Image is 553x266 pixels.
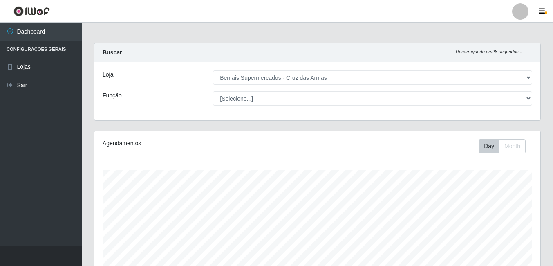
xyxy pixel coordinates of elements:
[103,91,122,100] label: Função
[103,139,274,148] div: Agendamentos
[479,139,532,153] div: Toolbar with button groups
[456,49,522,54] i: Recarregando em 28 segundos...
[499,139,526,153] button: Month
[103,49,122,56] strong: Buscar
[479,139,499,153] button: Day
[103,70,113,79] label: Loja
[13,6,50,16] img: CoreUI Logo
[479,139,526,153] div: First group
